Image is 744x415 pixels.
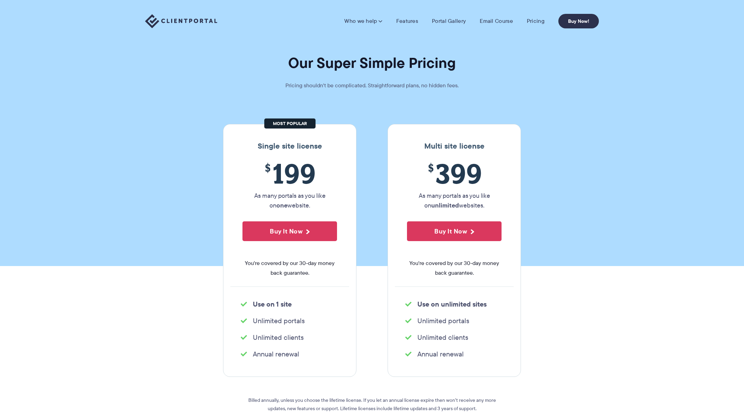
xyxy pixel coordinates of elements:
p: Billed annually, unless you choose the lifetime license. If you let an annual license expire then... [247,396,497,413]
li: Unlimited portals [405,316,503,326]
h3: Multi site license [395,142,514,151]
a: Portal Gallery [432,18,466,25]
strong: unlimited [431,201,459,210]
a: Pricing [527,18,544,25]
span: You're covered by our 30-day money back guarantee. [242,258,337,278]
li: Annual renewal [405,349,503,359]
p: As many portals as you like on websites. [407,191,502,210]
button: Buy It Now [407,221,502,241]
li: Unlimited clients [241,333,339,342]
a: Email Course [480,18,513,25]
span: 199 [242,158,337,189]
p: As many portals as you like on website. [242,191,337,210]
h3: Single site license [230,142,349,151]
li: Unlimited clients [405,333,503,342]
a: Buy Now! [558,14,599,28]
strong: Use on 1 site [253,299,292,309]
li: Annual renewal [241,349,339,359]
li: Unlimited portals [241,316,339,326]
a: Features [396,18,418,25]
span: 399 [407,158,502,189]
strong: Use on unlimited sites [417,299,487,309]
span: You're covered by our 30-day money back guarantee. [407,258,502,278]
a: Who we help [344,18,382,25]
strong: one [276,201,287,210]
button: Buy It Now [242,221,337,241]
p: Pricing shouldn't be complicated. Straightforward plans, no hidden fees. [268,81,476,90]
